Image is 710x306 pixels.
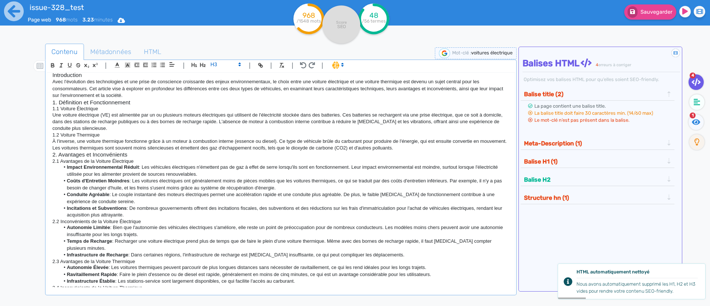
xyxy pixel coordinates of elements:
[297,19,321,24] tspan: /1548 mots
[67,164,139,170] strong: Impact Environnemental Réduit
[53,285,509,291] h4: 2.4 Inconvénients de la Voiture Thermique
[138,42,167,62] span: HTML
[67,272,117,277] strong: Ravitaillement Rapide
[249,60,251,70] span: |
[321,60,323,70] span: |
[53,72,509,78] h3: Introduction
[471,50,513,56] span: voitures électrique
[84,44,138,60] a: Métadonnées
[56,17,78,23] span: mots
[60,205,509,219] li: : De nombreux gouvernements offrent des incitations fiscales, des subventions et des réductions s...
[45,42,84,62] span: Contenu
[534,110,653,116] span: La balise title doit faire 30 caractères min. (14/60 max)
[439,48,450,58] img: google-serp-logo.png
[598,63,631,67] span: erreurs à corriger
[138,44,168,60] a: HTML
[67,238,112,244] strong: Temps de Recharge
[105,60,107,70] span: |
[53,151,509,158] h3: 2. Avantages et Inconvénients
[45,44,84,60] a: Contenu
[369,11,378,20] tspan: 48
[82,17,94,23] b: 3.23
[60,191,509,205] li: : Le couple instantané des moteurs électriques permet une accélération rapide et une conduite plu...
[523,58,680,69] h4: Balises HTML
[534,117,629,123] span: Le mot-clé n’est pas présent dans la balise.
[596,63,598,67] span: 4
[56,17,66,23] b: 968
[690,73,696,78] span: 4
[302,11,315,20] tspan: 968
[522,155,674,168] div: Balise H1 (1)
[67,252,128,258] strong: Infrastructure de Recharge
[53,138,509,152] p: À l'inverse, une voiture thermique fonctionne grâce à un moteur à combustion interne (essence ou ...
[53,219,509,225] h4: 2.2 Inconvénients de la Voiture Électrique
[60,264,509,271] li: : Les voitures thermiques peuvent parcourir de plus longues distances sans nécessiter de ravitail...
[53,112,509,132] p: Une voiture électrique (VE) est alimentée par un ou plusieurs moteurs électriques qui utilisent d...
[522,192,674,204] div: Structure hn (1)
[329,61,346,70] span: I.Assistant
[577,268,698,278] div: HTML automatiquement nettoyé
[67,278,115,284] strong: Infrastructure Établie
[522,137,674,149] div: Meta-Description (1)
[270,60,272,70] span: |
[522,88,674,100] div: Balise title (2)
[337,24,346,29] tspan: SEO
[522,137,666,149] button: Meta-Description (1)
[336,20,347,25] tspan: Score
[522,174,674,186] div: Balise H2
[522,155,666,168] button: Balise H1 (1)
[60,238,509,252] li: : Recharger une voiture électrique prend plus de temps que de faire le plein d'une voiture thermi...
[522,174,666,186] button: Balise H2
[53,99,509,106] h3: 1. Définition et Fonctionnement
[60,278,509,285] li: : Les stations-service sont largement disponibles, ce qui facilite l'accès au carburant.
[167,60,177,69] span: Aligment
[60,271,509,278] li: : Faire le plein d'essence ou de diesel est rapide, généralement en moins de cinq minutes, ce qui...
[82,17,113,23] span: minutes
[53,259,509,265] h4: 2.3 Avantages de la Voiture Thermique
[640,9,672,15] span: Sauvegarder
[362,19,386,24] tspan: /56 termes
[60,178,509,191] li: : Les voitures électriques ont généralement moins de pièces mobiles que les voitures thermiques, ...
[28,1,241,13] input: title
[67,265,109,270] strong: Autonomie Élevée
[53,158,509,164] h4: 2.1 Avantages de la Voiture Électrique
[60,164,509,178] li: : Les véhicules électriques n'émettent pas de gaz à effet de serre lorsqu'ils sont en fonctionnem...
[690,112,696,118] span: 1
[452,50,471,56] span: Mot-clé :
[291,60,293,70] span: |
[67,178,129,184] strong: Coûts d'Entretien Moindres
[67,205,127,211] strong: Incitations et Subventions
[67,225,110,230] strong: Autonomie Limitée
[53,106,509,112] h4: 1.1 Voiture Électrique
[523,76,680,83] div: Optimisez vos balises HTML pour qu’elles soient SEO-friendly.
[577,280,698,295] div: Nous avons automatiquement supprimé les H1, H2 et H3 vides pour rendre votre contenu SEO-friendly.
[67,192,109,197] strong: Conduite Agréable
[53,78,509,99] p: Avec l'évolution des technologies et une prise de conscience croissante des enjeux environnementa...
[534,103,606,109] span: La page contient une balise title.
[522,88,666,100] button: Balise title (2)
[183,60,185,70] span: |
[84,42,137,62] span: Métadonnées
[624,4,676,20] button: Sauvegarder
[60,224,509,238] li: : Bien que l'autonomie des véhicules électriques s'améliore, elle reste un point de préoccupation...
[522,192,666,204] button: Structure hn (1)
[60,252,509,258] li: : Dans certaines régions, l'infrastructure de recharge est [MEDICAL_DATA] insuffisante, ce qui pe...
[28,17,51,23] span: Page web
[53,132,509,138] h4: 1.2 Voiture Thermique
